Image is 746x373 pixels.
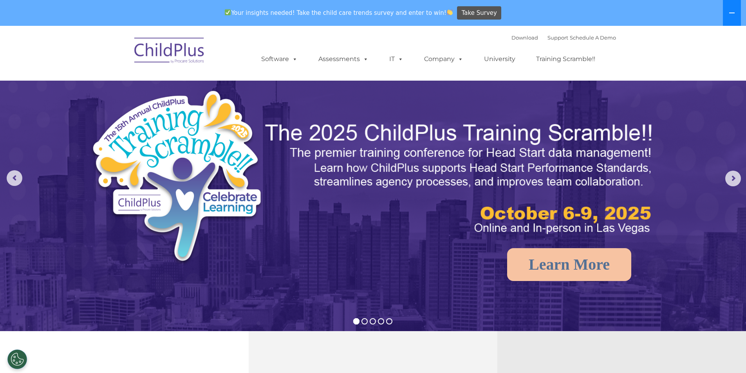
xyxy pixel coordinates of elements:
[225,9,231,15] img: ✅
[381,51,411,67] a: IT
[507,248,631,281] a: Learn More
[457,6,501,20] a: Take Survey
[570,34,616,41] a: Schedule A Demo
[511,34,538,41] a: Download
[547,34,568,41] a: Support
[462,6,497,20] span: Take Survey
[253,51,305,67] a: Software
[311,51,376,67] a: Assessments
[528,51,603,67] a: Training Scramble!!
[109,84,142,90] span: Phone number
[222,5,456,20] span: Your insights needed! Take the child care trends survey and enter to win!
[447,9,453,15] img: 👏
[109,52,133,58] span: Last name
[416,51,471,67] a: Company
[130,32,209,71] img: ChildPlus by Procare Solutions
[7,350,27,369] button: Cookies Settings
[511,34,616,41] font: |
[476,51,523,67] a: University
